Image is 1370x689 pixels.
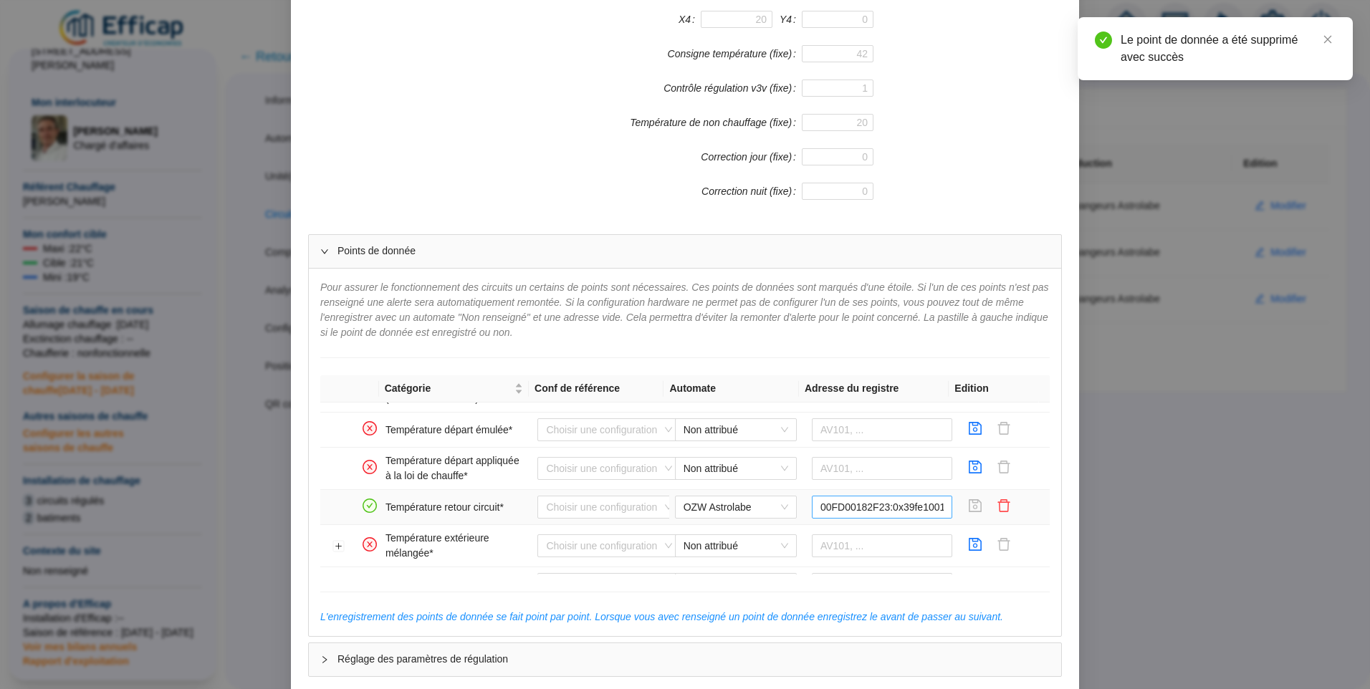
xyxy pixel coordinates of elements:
[664,375,798,403] th: Automate
[812,534,953,557] input: AV101, ...
[1095,32,1112,49] span: check-circle
[684,458,788,479] span: Non attribué
[380,567,532,602] td: Commande prédictif locale*
[363,537,377,551] span: close-circle
[684,574,788,595] span: Non attribué
[799,375,949,403] th: Adresse du registre
[701,148,802,165] label: Correction jour (fixe)
[1121,32,1336,66] div: Le point de donnée a été supprimé avec succès
[684,496,788,518] span: OZW Astrolabe
[363,460,377,474] span: close-circle
[684,535,788,556] span: Non attribué
[320,611,1003,622] span: L'enregistrement des points de donnée se fait point par point. Lorsque vous avec renseigné un poi...
[668,45,802,62] label: Consigne température (fixe)
[968,421,982,435] span: save
[333,541,345,552] button: Développer la ligne
[968,537,982,551] span: save
[968,460,982,474] span: save
[949,375,1039,403] th: Edition
[802,79,873,97] input: Contrôle régulation v3v (fixe)
[380,490,532,525] td: Température retour circuit*
[385,381,512,396] span: Catégorie
[812,457,953,480] input: AV101, ...
[664,79,802,97] label: Contrôle régulation v3v (fixe)
[380,525,532,567] td: Température extérieure mélangée*
[379,375,529,403] th: Catégorie
[802,45,873,62] input: Consigne température (fixe)
[679,11,701,28] label: X4
[1320,32,1336,47] a: Close
[812,496,953,519] input: AV101, ...
[812,573,953,596] input: AV101, ...
[380,413,532,448] td: Température départ émulée*
[802,148,873,165] input: Correction jour (fixe)
[320,247,329,256] span: expanded
[701,183,802,200] label: Correction nuit (fixe)
[337,244,1050,259] span: Points de donnée
[1323,34,1333,44] span: close
[337,652,1050,667] span: Réglage des paramètres de régulation
[997,498,1011,513] span: delete
[309,235,1061,268] div: Points de donnée
[780,11,802,28] label: Y4
[802,114,873,131] input: Température de non chauffage (fixe)
[529,375,664,403] th: Conf de référence
[309,643,1061,676] div: Réglage des paramètres de régulation
[684,419,788,440] span: Non attribué
[320,655,329,664] span: collapsed
[363,498,377,513] span: check-circle
[802,11,873,28] input: Y4
[701,11,772,28] input: X4
[363,421,377,435] span: close-circle
[802,183,873,200] input: Correction nuit (fixe)
[380,448,532,490] td: Température départ appliquée à la loi de chauffe*
[630,114,802,131] label: Température de non chauffage (fixe)
[320,281,1049,338] span: Pour assurer le fonctionnement des circuits un certains de points sont nécessaires. Ces points de...
[812,418,953,441] input: AV101, ...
